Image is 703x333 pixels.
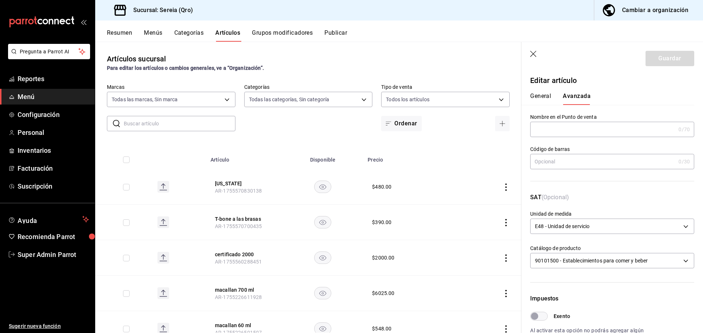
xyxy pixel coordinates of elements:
button: actions [502,254,510,262]
button: Resumen [107,29,132,42]
div: $ 548.00 [372,325,391,332]
button: Pregunta a Parrot AI [8,44,90,59]
span: Facturación [18,163,89,173]
label: Marcas [107,84,235,90]
button: actions [502,219,510,226]
th: Artículo [206,146,282,169]
span: AR-1755570830138 [215,188,262,194]
span: Sugerir nueva función [9,322,89,330]
span: Inventarios [18,145,89,155]
h3: Sucursal: Sereia (Qro) [127,6,193,15]
span: AR-1755226611928 [215,294,262,300]
button: actions [502,290,510,297]
span: AR-1755560288451 [215,259,262,265]
input: Opcional [530,154,676,169]
button: open_drawer_menu [81,19,86,25]
span: Configuración [18,110,89,120]
label: Nombre en el Punto de venta [530,114,694,120]
strong: Para editar los artículos o cambios generales, ve a “Organización”. [107,65,264,71]
label: Catálogo de producto [530,246,694,251]
input: Buscar artículo [124,116,235,131]
th: Disponible [282,146,363,169]
div: $ 6025.00 [372,290,394,297]
button: General [530,92,551,105]
button: edit-product-location [215,322,274,329]
span: 90101500 - Establecimientos para comer y beber [535,257,648,264]
button: availability-product [314,251,331,264]
div: $ 480.00 [372,183,391,190]
button: availability-product [314,216,331,228]
button: edit-product-location [215,215,274,223]
button: Avanzada [563,92,591,105]
span: Menú [18,92,89,102]
div: navigation tabs [107,29,703,42]
button: actions [502,325,510,333]
span: Suscripción [18,181,89,191]
button: Grupos modificadores [252,29,313,42]
div: $ 2000.00 [372,254,394,261]
span: Reportes [18,74,89,84]
button: edit-product-location [215,251,274,258]
span: Todos los artículos [386,96,429,103]
span: Todas las marcas, Sin marca [112,96,178,103]
button: Publicar [324,29,347,42]
div: 0 /30 [678,158,690,165]
button: Menús [144,29,162,42]
span: Recomienda Parrot [18,232,89,242]
button: actions [502,183,510,191]
div: E48 - Unidad de servicio [530,219,694,234]
span: Pregunta a Parrot AI [20,48,79,56]
p: (Opcional) [530,193,694,211]
strong: SAT [530,194,541,201]
div: Impuestos [530,294,694,303]
button: Ordenar [381,116,421,131]
label: Categorías [244,84,373,90]
button: Categorías [174,29,204,42]
label: Tipo de venta [381,84,510,90]
span: Personal [18,128,89,137]
div: Artículos sucursal [107,53,166,64]
th: Precio [363,146,457,169]
button: availability-product [314,287,331,299]
button: availability-product [314,181,331,193]
div: Cambiar a organización [622,5,688,15]
label: Código de barras [530,147,694,152]
button: edit-product-location [215,180,274,187]
button: edit-product-location [215,286,274,294]
div: $ 390.00 [372,219,391,226]
div: navigation tabs [530,92,685,105]
span: Todas las categorías, Sin categoría [249,96,330,103]
span: AR-1755570700435 [215,223,262,229]
div: 0 /70 [678,126,690,133]
label: Unidad de medida [530,211,694,216]
span: Super Admin Parrot [18,250,89,260]
p: Editar artículo [530,75,694,86]
button: Artículos [215,29,240,42]
a: Pregunta a Parrot AI [5,53,90,61]
span: Exento [554,313,570,320]
span: Ayuda [18,215,79,224]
